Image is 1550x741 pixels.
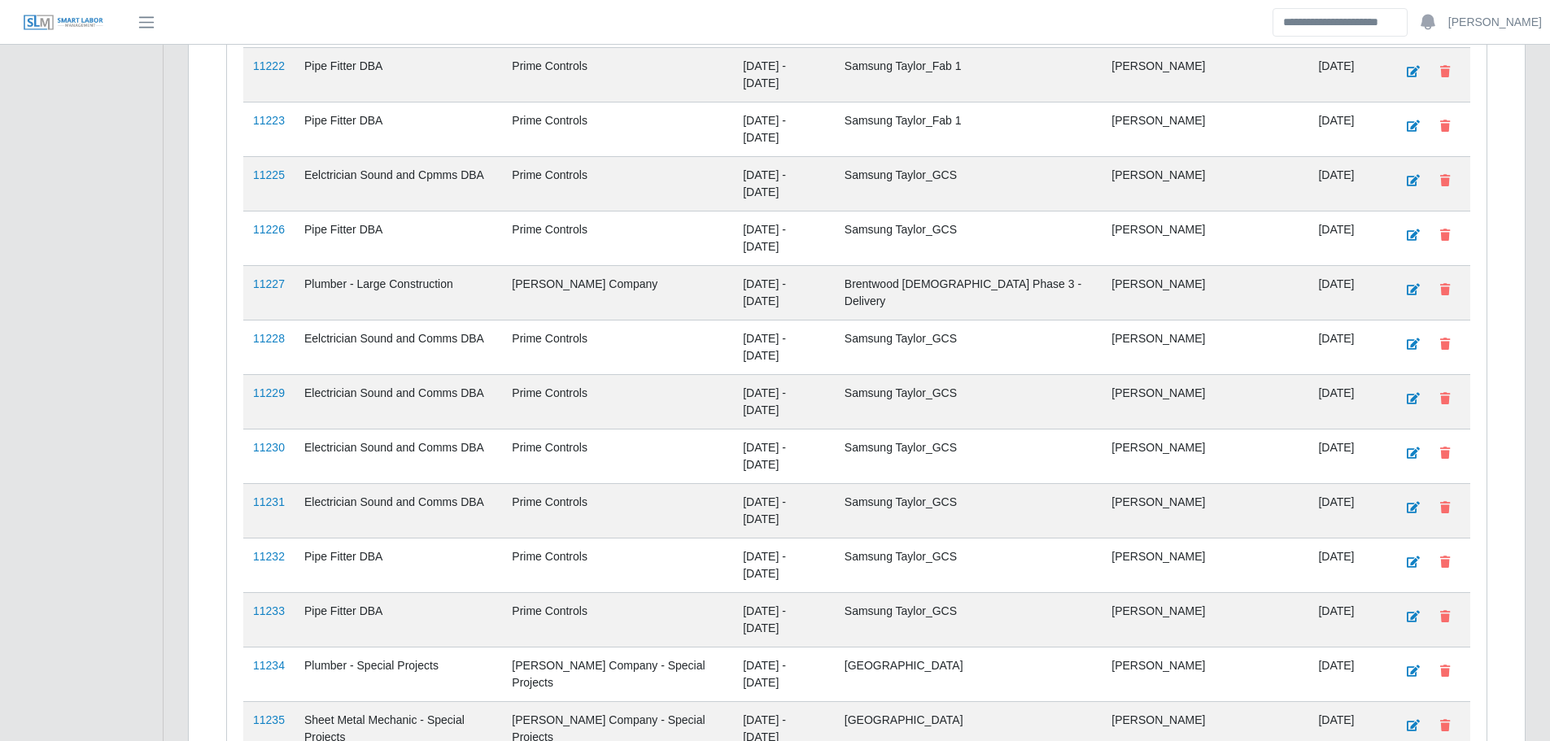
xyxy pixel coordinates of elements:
td: Samsung Taylor_GCS [835,156,1102,211]
td: Electrician Sound and Comms DBA [295,374,502,429]
a: 11223 [253,114,285,127]
td: Samsung Taylor_GCS [835,483,1102,538]
td: Prime Controls [502,429,733,483]
td: [DATE] [1308,47,1386,102]
td: [DATE] - [DATE] [733,156,835,211]
td: Prime Controls [502,538,733,592]
td: Prime Controls [502,156,733,211]
td: Eelctrician Sound and Cpmms DBA [295,156,502,211]
input: Search [1273,8,1408,37]
td: [DATE] [1308,102,1386,156]
td: [DATE] - [DATE] [733,592,835,647]
td: Pipe Fitter DBA [295,102,502,156]
a: [PERSON_NAME] [1448,14,1542,31]
a: 11230 [253,441,285,454]
a: 11231 [253,495,285,508]
td: [PERSON_NAME] [1102,156,1308,211]
a: 11225 [253,168,285,181]
td: [DATE] [1308,483,1386,538]
td: [DATE] - [DATE] [733,483,835,538]
td: Samsung Taylor_Fab 1 [835,102,1102,156]
td: Plumber - Special Projects [295,647,502,701]
td: [PERSON_NAME] [1102,265,1308,320]
td: [PERSON_NAME] [1102,483,1308,538]
a: 11234 [253,659,285,672]
td: [PERSON_NAME] Company [502,265,733,320]
td: [DATE] [1308,647,1386,701]
td: Pipe Fitter DBA [295,211,502,265]
td: Prime Controls [502,320,733,374]
td: [DATE] - [DATE] [733,429,835,483]
a: 11232 [253,550,285,563]
td: [PERSON_NAME] [1102,320,1308,374]
td: [DATE] [1308,429,1386,483]
a: 11228 [253,332,285,345]
td: [DATE] - [DATE] [733,647,835,701]
td: Samsung Taylor_GCS [835,429,1102,483]
a: 11226 [253,223,285,236]
td: [PERSON_NAME] [1102,647,1308,701]
td: Samsung Taylor_GCS [835,211,1102,265]
a: 11227 [253,277,285,290]
td: [DATE] [1308,265,1386,320]
td: Samsung Taylor_GCS [835,592,1102,647]
td: Samsung Taylor_GCS [835,538,1102,592]
img: SLM Logo [23,14,104,32]
td: [PERSON_NAME] [1102,47,1308,102]
td: [DATE] - [DATE] [733,102,835,156]
td: Prime Controls [502,102,733,156]
td: [PERSON_NAME] [1102,211,1308,265]
a: 11229 [253,386,285,399]
td: [DATE] - [DATE] [733,538,835,592]
td: Prime Controls [502,47,733,102]
td: [DATE] - [DATE] [733,320,835,374]
td: [DATE] [1308,211,1386,265]
td: [GEOGRAPHIC_DATA] [835,647,1102,701]
td: [DATE] [1308,156,1386,211]
td: [DATE] [1308,374,1386,429]
td: Pipe Fitter DBA [295,592,502,647]
td: Prime Controls [502,374,733,429]
td: Samsung Taylor_GCS [835,374,1102,429]
td: [DATE] [1308,538,1386,592]
td: [DATE] - [DATE] [733,47,835,102]
td: [PERSON_NAME] Company - Special Projects [502,647,733,701]
td: [DATE] - [DATE] [733,265,835,320]
td: Plumber - Large Construction [295,265,502,320]
td: [PERSON_NAME] [1102,102,1308,156]
td: [PERSON_NAME] [1102,592,1308,647]
td: Pipe Fitter DBA [295,538,502,592]
td: Brentwood [DEMOGRAPHIC_DATA] Phase 3 - Delivery [835,265,1102,320]
td: Electrician Sound and Comms DBA [295,483,502,538]
td: [DATE] [1308,592,1386,647]
td: Prime Controls [502,211,733,265]
td: Prime Controls [502,592,733,647]
td: Electrician Sound and Comms DBA [295,429,502,483]
td: Samsung Taylor_Fab 1 [835,47,1102,102]
td: [DATE] - [DATE] [733,211,835,265]
td: [PERSON_NAME] [1102,538,1308,592]
td: Prime Controls [502,483,733,538]
td: Pipe Fitter DBA [295,47,502,102]
td: Samsung Taylor_GCS [835,320,1102,374]
td: [DATE] [1308,320,1386,374]
td: [PERSON_NAME] [1102,429,1308,483]
a: 11235 [253,713,285,726]
a: 11233 [253,604,285,617]
td: [PERSON_NAME] [1102,374,1308,429]
td: [DATE] - [DATE] [733,374,835,429]
td: Eelctrician Sound and Comms DBA [295,320,502,374]
a: 11222 [253,59,285,72]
